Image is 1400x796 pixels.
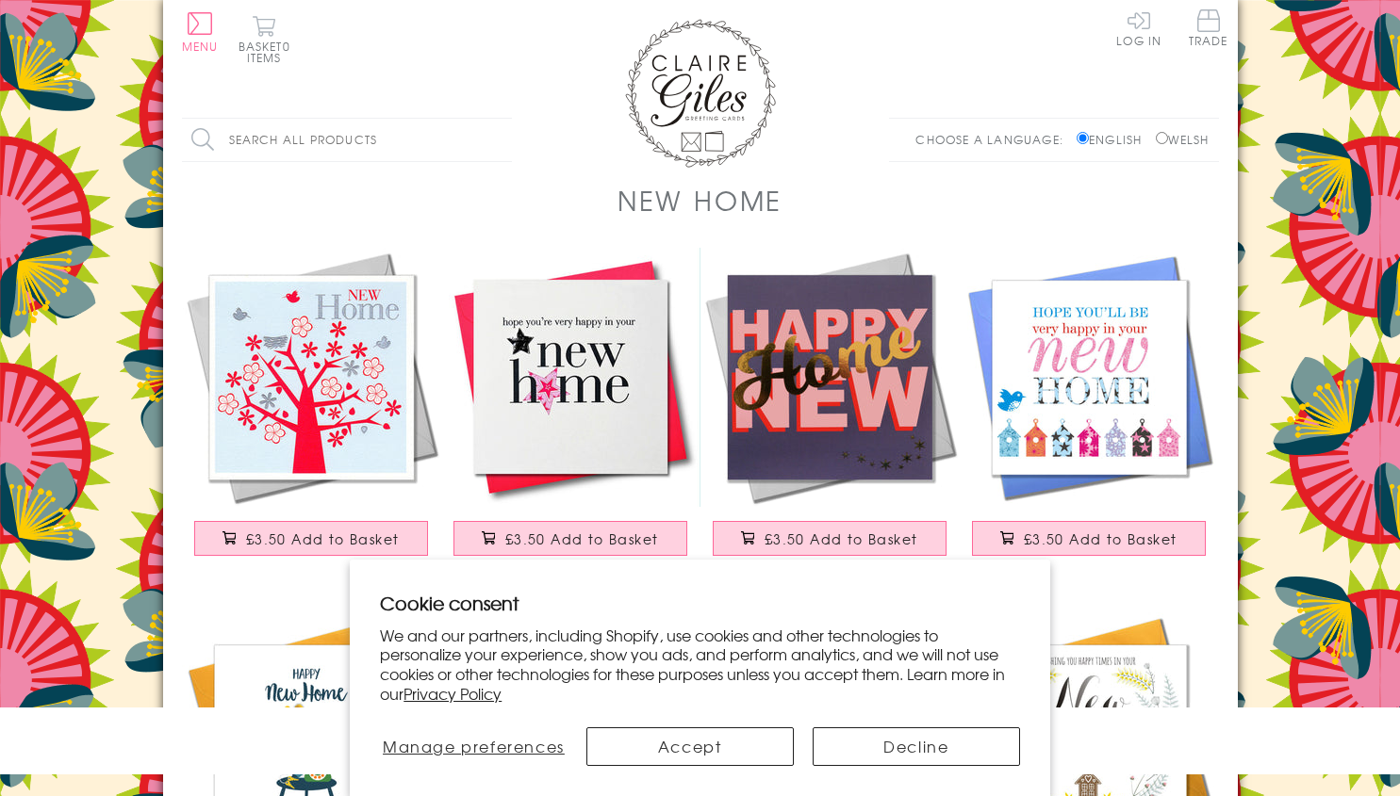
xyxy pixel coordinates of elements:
span: £3.50 Add to Basket [505,529,659,548]
img: New Home Card, Tree, New Home, Embossed and Foiled text [182,248,441,507]
span: Menu [182,38,219,55]
button: £3.50 Add to Basket [713,521,947,556]
a: New Home Card, Pink on Plum Happy New Home, with gold foil £3.50 Add to Basket [700,248,960,575]
button: £3.50 Add to Basket [972,521,1206,556]
span: Trade [1189,9,1228,46]
span: £3.50 Add to Basket [765,529,918,548]
img: Claire Giles Greetings Cards [625,19,776,168]
button: Basket0 items [239,15,290,63]
img: New Home Card, Pink Star, Embellished with a padded star [441,248,700,507]
input: Search all products [182,119,512,161]
h1: New Home [618,181,782,219]
a: Log In [1116,9,1161,46]
span: £3.50 Add to Basket [246,529,400,548]
a: Privacy Policy [404,682,502,705]
a: New Home Card, Pink Star, Embellished with a padded star £3.50 Add to Basket [441,248,700,575]
img: New Home Card, Colourful Houses, Hope you'll be very happy in your New Home [960,248,1219,507]
input: Search [493,119,512,161]
span: Manage preferences [383,735,565,757]
span: £3.50 Add to Basket [1024,529,1178,548]
h2: Cookie consent [380,590,1020,616]
span: 0 items [247,38,290,66]
a: Trade [1189,9,1228,50]
button: Accept [586,727,794,766]
button: £3.50 Add to Basket [453,521,687,556]
button: Decline [813,727,1020,766]
img: New Home Card, Pink on Plum Happy New Home, with gold foil [700,248,960,507]
button: Menu [182,12,219,52]
label: English [1077,131,1151,148]
p: We and our partners, including Shopify, use cookies and other technologies to personalize your ex... [380,625,1020,704]
p: Choose a language: [915,131,1073,148]
button: Manage preferences [380,727,567,766]
a: New Home Card, Tree, New Home, Embossed and Foiled text £3.50 Add to Basket [182,248,441,575]
input: English [1077,132,1089,144]
input: Welsh [1156,132,1168,144]
button: £3.50 Add to Basket [194,521,428,556]
label: Welsh [1156,131,1210,148]
a: New Home Card, Colourful Houses, Hope you'll be very happy in your New Home £3.50 Add to Basket [960,248,1219,575]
